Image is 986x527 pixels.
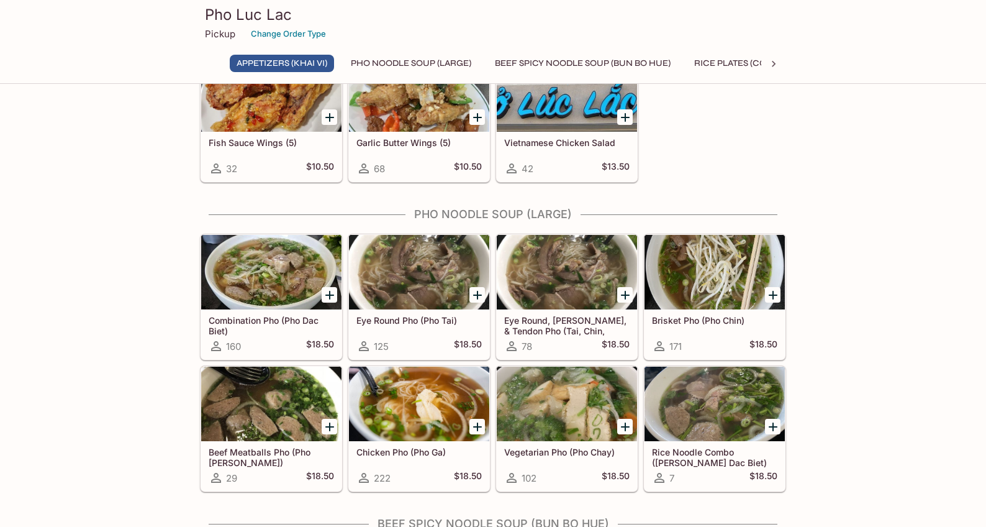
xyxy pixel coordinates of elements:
[617,109,633,125] button: Add Vietnamese Chicken Salad
[469,419,485,434] button: Add Chicken Pho (Pho Ga)
[374,163,385,175] span: 68
[652,447,777,467] h5: Rice Noodle Combo ([PERSON_NAME] Dac Biet)
[226,472,237,484] span: 29
[644,234,785,360] a: Brisket Pho (Pho Chin)171$18.50
[209,447,334,467] h5: Beef Meatballs Pho (Pho [PERSON_NAME])
[322,419,337,434] button: Add Beef Meatballs Pho (Pho Bo Vien)
[356,447,482,457] h5: Chicken Pho (Pho Ga)
[322,109,337,125] button: Add Fish Sauce Wings (5)
[602,470,630,485] h5: $18.50
[348,57,490,182] a: Garlic Butter Wings (5)68$10.50
[504,315,630,336] h5: Eye Round, [PERSON_NAME], & Tendon Pho (Tai, Chin, [GEOGRAPHIC_DATA])
[687,55,800,72] button: Rice Plates (Com Dia)
[669,472,674,484] span: 7
[617,287,633,303] button: Add Eye Round, Brisket, & Tendon Pho (Tai, Chin, Gan)
[488,55,677,72] button: Beef Spicy Noodle Soup (Bun Bo Hue)
[496,366,638,492] a: Vegetarian Pho (Pho Chay)102$18.50
[226,163,237,175] span: 32
[374,472,391,484] span: 222
[652,315,777,326] h5: Brisket Pho (Pho Chin)
[349,57,489,132] div: Garlic Butter Wings (5)
[201,57,342,182] a: Fish Sauce Wings (5)32$10.50
[205,5,781,24] h3: Pho Luc Lac
[201,234,342,360] a: Combination Pho (Pho Dac Biet)160$18.50
[201,235,341,309] div: Combination Pho (Pho Dac Biet)
[645,367,785,441] div: Rice Noodle Combo (Hu Tieu Dac Biet)
[749,339,777,354] h5: $18.50
[602,161,630,176] h5: $13.50
[306,339,334,354] h5: $18.50
[306,161,334,176] h5: $10.50
[765,287,780,303] button: Add Brisket Pho (Pho Chin)
[209,315,334,336] h5: Combination Pho (Pho Dac Biet)
[497,367,637,441] div: Vegetarian Pho (Pho Chay)
[349,367,489,441] div: Chicken Pho (Pho Ga)
[617,419,633,434] button: Add Vegetarian Pho (Pho Chay)
[669,341,682,352] span: 171
[454,470,482,485] h5: $18.50
[344,55,478,72] button: Pho Noodle Soup (Large)
[469,109,485,125] button: Add Garlic Butter Wings (5)
[201,366,342,492] a: Beef Meatballs Pho (Pho [PERSON_NAME])29$18.50
[209,137,334,148] h5: Fish Sauce Wings (5)
[469,287,485,303] button: Add Eye Round Pho (Pho Tai)
[230,55,334,72] button: Appetizers (Khai Vi)
[749,470,777,485] h5: $18.50
[522,341,532,352] span: 78
[374,341,389,352] span: 125
[200,208,786,221] h4: Pho Noodle Soup (Large)
[226,341,241,352] span: 160
[497,235,637,309] div: Eye Round, Brisket, & Tendon Pho (Tai, Chin, Gan)
[454,161,482,176] h5: $10.50
[356,137,482,148] h5: Garlic Butter Wings (5)
[765,419,780,434] button: Add Rice Noodle Combo (Hu Tieu Dac Biet)
[496,57,638,182] a: Vietnamese Chicken Salad42$13.50
[454,339,482,354] h5: $18.50
[602,339,630,354] h5: $18.50
[644,366,785,492] a: Rice Noodle Combo ([PERSON_NAME] Dac Biet)7$18.50
[245,24,332,44] button: Change Order Type
[645,235,785,309] div: Brisket Pho (Pho Chin)
[356,315,482,326] h5: Eye Round Pho (Pho Tai)
[504,137,630,148] h5: Vietnamese Chicken Salad
[497,57,637,132] div: Vietnamese Chicken Salad
[201,57,341,132] div: Fish Sauce Wings (5)
[504,447,630,457] h5: Vegetarian Pho (Pho Chay)
[205,28,235,40] p: Pickup
[201,367,341,441] div: Beef Meatballs Pho (Pho Bo Vien)
[349,235,489,309] div: Eye Round Pho (Pho Tai)
[496,234,638,360] a: Eye Round, [PERSON_NAME], & Tendon Pho (Tai, Chin, [GEOGRAPHIC_DATA])78$18.50
[348,234,490,360] a: Eye Round Pho (Pho Tai)125$18.50
[348,366,490,492] a: Chicken Pho (Pho Ga)222$18.50
[322,287,337,303] button: Add Combination Pho (Pho Dac Biet)
[306,470,334,485] h5: $18.50
[522,163,533,175] span: 42
[522,472,536,484] span: 102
